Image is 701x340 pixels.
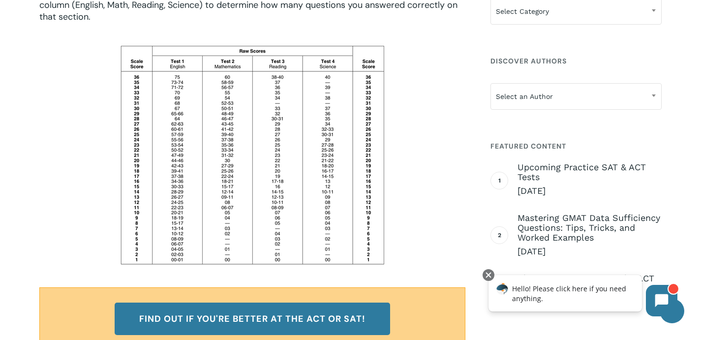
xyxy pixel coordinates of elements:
span: [DATE] [518,246,662,257]
iframe: Chatbot [478,267,687,326]
h4: Featured Content [490,137,662,155]
span: Select an Author [490,83,662,110]
h4: Discover Authors [490,52,662,70]
span: Mastering GMAT Data Sufficiency Questions: Tips, Tricks, and Worked Examples [518,213,662,243]
a: Find out if you're better at the ACT or SAT! [115,303,390,335]
span: [DATE] [518,185,662,197]
a: Mastering GMAT Data Sufficiency Questions: Tips, Tricks, and Worked Examples [DATE] [518,213,662,257]
a: Upcoming Practice SAT & ACT Tests [DATE] [518,162,662,197]
span: Select an Author [491,86,661,107]
span: Select Category [491,1,661,22]
img: ACT_score_chart.png-550x0.png [117,43,388,267]
span: Find out if you're better at the ACT or SAT! [139,314,366,324]
span: Upcoming Practice SAT & ACT Tests [518,162,662,182]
